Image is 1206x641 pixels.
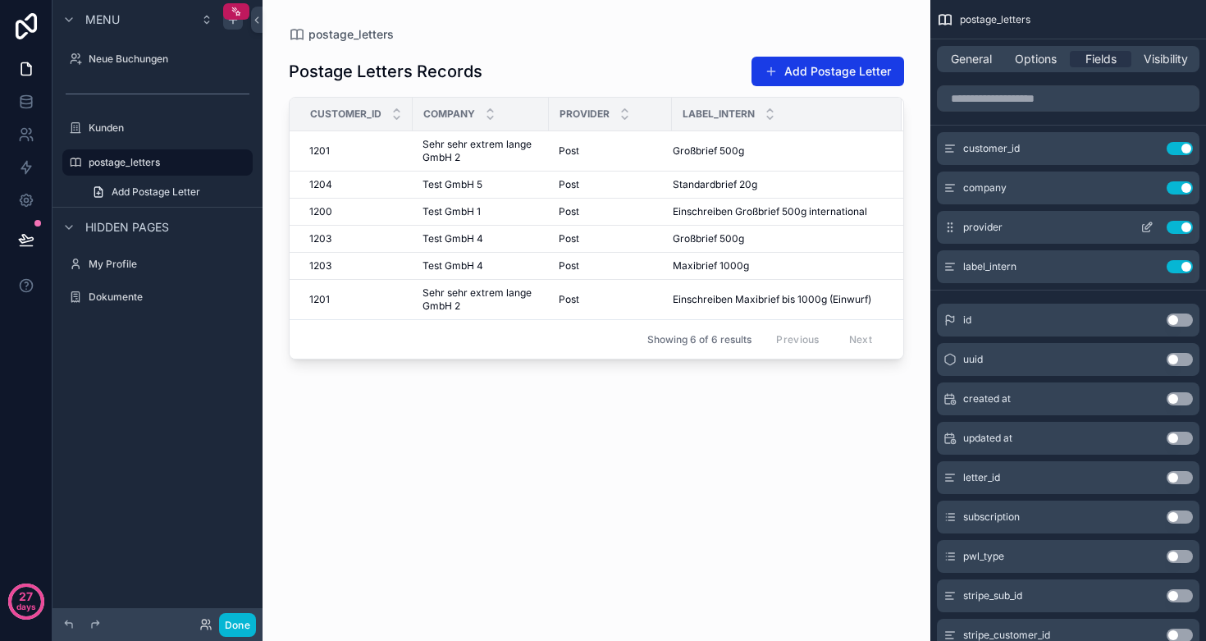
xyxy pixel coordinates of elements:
[963,142,1020,155] span: customer_id
[963,181,1007,195] span: company
[559,259,579,272] span: Post
[559,178,579,191] span: Post
[309,232,403,245] a: 1203
[673,293,882,306] a: Einschreiben Maxibrief bis 1000g (Einwurf)
[963,314,971,327] span: id
[423,232,483,245] span: Test GmbH 4
[673,293,871,306] span: Einschreiben Maxibrief bis 1000g (Einwurf)
[673,205,882,218] a: Einschreiben Großbrief 500g international
[673,178,757,191] span: Standardbrief 20g
[423,232,539,245] a: Test GmbH 4
[673,178,882,191] a: Standardbrief 20g
[1144,51,1188,67] span: Visibility
[289,26,394,43] a: postage_letters
[559,259,662,272] a: Post
[82,179,253,205] a: Add Postage Letter
[963,260,1016,273] span: label_intern
[673,232,882,245] a: Großbrief 500g
[309,205,332,218] span: 1200
[423,178,482,191] span: Test GmbH 5
[673,259,882,272] a: Maxibrief 1000g
[309,232,331,245] span: 1203
[423,108,475,121] span: Company
[559,144,662,158] a: Post
[963,589,1022,602] span: stripe_sub_id
[673,259,749,272] span: Maxibrief 1000g
[423,178,539,191] a: Test GmbH 5
[289,60,482,83] h1: Postage Letters Records
[559,293,579,306] span: Post
[423,259,483,272] span: Test GmbH 4
[559,144,579,158] span: Post
[559,178,662,191] a: Post
[423,259,539,272] a: Test GmbH 4
[309,259,403,272] a: 1203
[89,258,249,271] label: My Profile
[309,178,403,191] a: 1204
[647,333,751,346] span: Showing 6 of 6 results
[89,291,249,304] label: Dokumente
[673,232,744,245] span: Großbrief 500g
[309,293,403,306] a: 1201
[423,205,539,218] a: Test GmbH 1
[310,108,381,121] span: Customer_id
[112,185,200,199] span: Add Postage Letter
[673,205,867,218] span: Einschreiben Großbrief 500g international
[19,588,33,605] p: 27
[423,286,539,313] a: Sehr sehr extrem lange GmbH 2
[673,144,882,158] a: Großbrief 500g
[309,293,330,306] span: 1201
[963,550,1004,563] span: pwl_type
[62,251,253,277] a: My Profile
[89,121,249,135] label: Kunden
[1085,51,1117,67] span: Fields
[89,156,243,169] label: postage_letters
[559,205,662,218] a: Post
[1015,51,1057,67] span: Options
[963,221,1003,234] span: provider
[62,149,253,176] a: postage_letters
[960,13,1030,26] span: postage_letters
[219,613,256,637] button: Done
[559,293,662,306] a: Post
[309,259,331,272] span: 1203
[560,108,610,121] span: Provider
[85,219,169,236] span: Hidden pages
[309,205,403,218] a: 1200
[62,284,253,310] a: Dokumente
[423,205,481,218] span: Test GmbH 1
[963,432,1012,445] span: updated at
[62,46,253,72] a: Neue Buchungen
[673,144,744,158] span: Großbrief 500g
[559,232,662,245] a: Post
[62,115,253,141] a: Kunden
[951,51,992,67] span: General
[85,11,120,28] span: Menu
[963,471,1000,484] span: letter_id
[683,108,755,121] span: Label_intern
[89,53,249,66] label: Neue Buchungen
[559,205,579,218] span: Post
[963,511,1020,524] span: subscription
[963,392,1011,405] span: created at
[309,144,403,158] a: 1201
[751,57,904,86] button: Add Postage Letter
[559,232,579,245] span: Post
[423,138,539,164] a: Sehr sehr extrem lange GmbH 2
[309,144,330,158] span: 1201
[308,26,394,43] span: postage_letters
[309,178,332,191] span: 1204
[963,353,983,366] span: uuid
[16,595,36,618] p: days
